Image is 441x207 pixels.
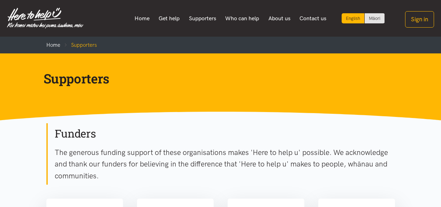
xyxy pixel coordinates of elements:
a: Supporters [184,11,221,26]
a: About us [264,11,295,26]
div: Language toggle [342,13,385,23]
img: Home [7,8,83,29]
p: The generous funding support of these organisations makes 'Here to help u' possible. We acknowled... [55,147,395,182]
h1: Supporters [44,70,387,87]
a: Home [130,11,154,26]
a: Home [46,42,60,48]
h2: Funders [55,126,395,141]
a: Get help [154,11,184,26]
li: Supporters [60,41,97,49]
a: Contact us [295,11,331,26]
button: Sign in [405,11,434,28]
a: Switch to Te Reo Māori [365,13,385,23]
a: Who can help [221,11,264,26]
div: Current language [342,13,365,23]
